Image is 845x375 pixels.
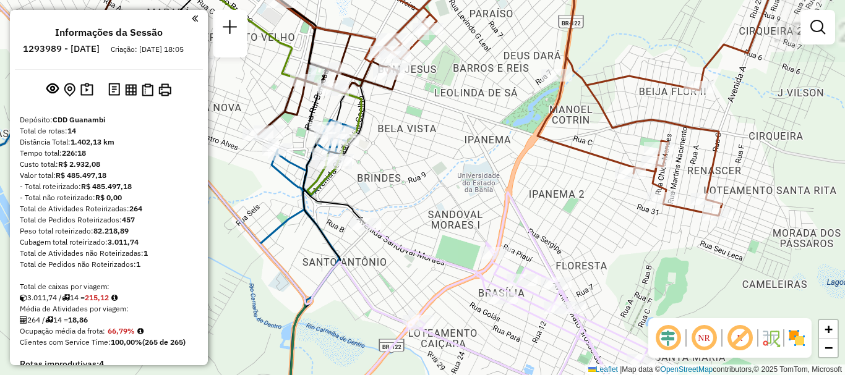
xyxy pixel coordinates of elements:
[20,114,198,125] div: Depósito:
[20,203,198,214] div: Total de Atividades Roteirizadas:
[95,193,122,202] strong: R$ 0,00
[71,137,114,146] strong: 1.402,13 km
[661,365,713,374] a: OpenStreetMap
[20,326,105,335] span: Ocupação média da frota:
[20,170,198,181] div: Valor total:
[137,327,144,335] em: Média calculada utilizando a maior ocupação (%Peso ou %Cubagem) de cada rota da sessão. Rotas cro...
[62,148,86,158] strong: 226:18
[67,126,76,135] strong: 14
[156,81,174,99] button: Imprimir Rotas
[62,294,70,301] i: Total de rotas
[136,259,140,269] strong: 1
[142,337,186,347] strong: (265 de 265)
[819,339,838,357] a: Zoom out
[192,11,198,25] a: Clique aqui para minimizar o painel
[20,337,111,347] span: Clientes com Service Time:
[106,44,189,55] div: Criação: [DATE] 18:05
[106,80,122,99] button: Logs desbloquear sessão
[58,159,100,169] strong: R$ 2.932,08
[20,225,198,237] div: Peso total roteirizado:
[20,259,198,270] div: Total de Pedidos não Roteirizados:
[20,316,27,324] i: Total de Atividades
[20,292,198,303] div: 3.011,74 / 14 =
[111,337,142,347] strong: 100,00%
[81,182,132,191] strong: R$ 485.497,18
[61,80,78,99] button: Centralizar mapa no depósito ou ponto de apoio
[122,215,135,224] strong: 457
[20,294,27,301] i: Cubagem total roteirizado
[99,358,104,369] strong: 4
[108,237,139,246] strong: 3.011,74
[20,281,198,292] div: Total de caixas por viagem:
[23,43,100,54] h6: 1293989 - [DATE]
[20,192,198,203] div: - Total não roteirizado:
[85,293,109,302] strong: 215,12
[129,204,142,213] strong: 264
[139,81,156,99] button: Visualizar Romaneio
[93,226,129,235] strong: 82.218,89
[761,328,781,348] img: Fluxo de ruas
[689,323,719,353] span: Ocultar NR
[585,364,845,375] div: Map data © contributors,© 2025 TomTom, Microsoft
[20,137,198,148] div: Distância Total:
[20,303,198,314] div: Média de Atividades por viagem:
[20,359,198,369] h4: Rotas improdutivas:
[20,159,198,170] div: Custo total:
[653,323,683,353] span: Ocultar deslocamento
[20,125,198,137] div: Total de rotas:
[56,171,106,180] strong: R$ 485.497,18
[108,326,135,335] strong: 66,79%
[20,237,198,248] div: Cubagem total roteirizado:
[620,365,622,374] span: |
[20,248,198,259] div: Total de Atividades não Roteirizadas:
[819,320,838,339] a: Zoom in
[588,365,618,374] a: Leaflet
[218,15,242,43] a: Nova sessão e pesquisa
[68,315,88,324] strong: 18,86
[725,323,755,353] span: Exibir rótulo
[122,81,139,98] button: Visualizar relatório de Roteirização
[20,148,198,159] div: Tempo total:
[144,248,148,258] strong: 1
[20,181,198,192] div: - Total roteirizado:
[111,294,118,301] i: Meta Caixas/viagem: 216,67 Diferença: -1,55
[787,328,807,348] img: Exibir/Ocultar setores
[78,80,96,99] button: Painel de Sugestão
[44,80,61,99] button: Exibir sessão original
[825,321,833,337] span: +
[805,15,830,40] a: Exibir filtros
[53,115,105,124] strong: CDD Guanambi
[45,316,53,324] i: Total de rotas
[20,214,198,225] div: Total de Pedidos Roteirizados:
[55,27,163,38] h4: Informações da Sessão
[825,340,833,355] span: −
[20,314,198,326] div: 264 / 14 =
